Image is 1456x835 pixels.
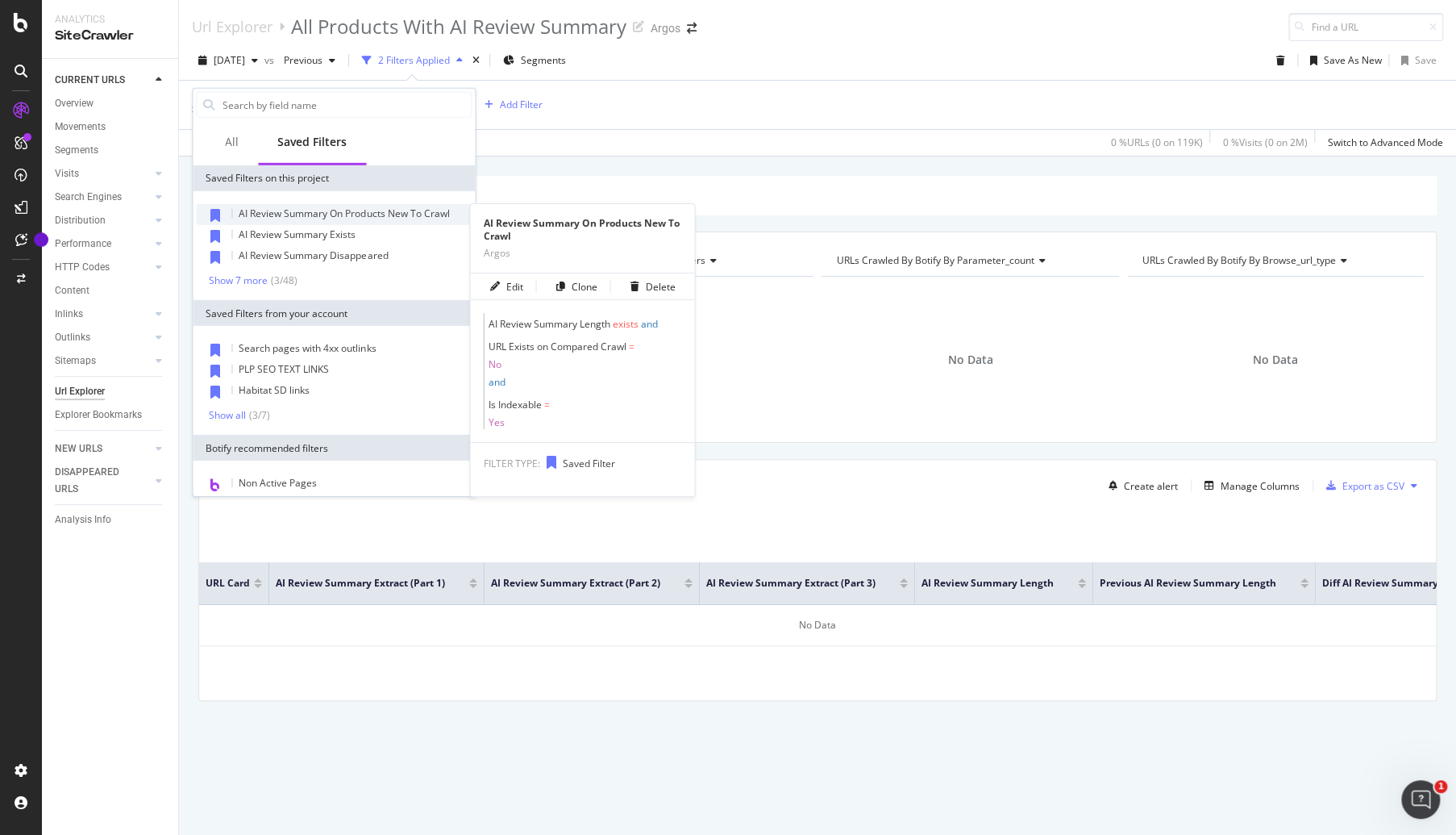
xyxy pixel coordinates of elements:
[543,398,549,411] span: =
[239,207,449,220] span: AI Review Summary On Products New To Crawl
[55,306,83,323] div: Inlinks
[488,317,609,331] span: AI Review Summary Length
[55,189,122,206] div: Search Engines
[921,576,1054,591] span: AI Review Summary Length
[277,134,347,150] div: Saved Filters
[706,576,876,591] span: AI Review Summary Extract (Part 3)
[488,340,626,353] span: URL Exists on Compared Crawl
[1124,479,1178,493] div: Create alert
[1288,13,1443,41] input: Find a URL
[277,48,342,73] button: Previous
[1223,136,1308,149] div: 0 % Visits ( 0 on 2M )
[488,398,541,411] span: Is Indexable
[55,383,105,400] div: Url Explorer
[651,20,680,36] div: Argos
[291,13,626,40] div: All Products With AI Review Summary
[55,353,151,369] a: Sitemaps
[55,440,151,457] a: NEW URLS
[1415,53,1437,67] div: Save
[55,119,167,136] a: Movements
[1221,479,1300,493] div: Manage Columns
[500,98,543,111] div: Add Filter
[239,476,317,490] span: Non Active Pages
[55,27,165,45] div: SiteCrawler
[483,457,539,470] span: FILTER TYPE:
[505,280,522,294] div: Edit
[55,212,106,229] div: Distribution
[1401,780,1440,819] iframe: Intercom live chat
[55,282,89,299] div: Content
[1139,248,1410,273] h4: URLs Crawled By Botify By browse_url_type
[55,189,151,206] a: Search Engines
[549,273,597,299] button: Clone
[55,236,151,253] a: Performance
[55,72,151,89] a: CURRENT URLS
[221,93,471,117] input: Search by field name
[1434,780,1447,793] span: 1
[55,95,167,112] a: Overview
[225,134,239,150] div: All
[276,576,445,591] span: AI Review Summary Extract (Part 1)
[192,48,264,73] button: [DATE]
[239,228,356,241] span: AI Review Summary Exists
[1328,136,1443,149] div: Switch to Advanced Mode
[55,72,125,89] div: CURRENT URLS
[55,329,90,346] div: Outlinks
[1253,352,1298,368] span: No Data
[55,165,151,182] a: Visits
[239,341,376,355] span: Search pages with 4xx outlinks
[623,273,675,299] button: Delete
[246,408,270,422] div: ( 3 / 7 )
[264,53,277,67] span: vs
[612,317,638,331] span: exists
[193,435,475,461] div: Botify recommended filters
[469,52,483,69] div: times
[206,576,250,591] span: URL Card
[55,259,110,276] div: HTTP Codes
[1342,479,1404,493] div: Export as CSV
[55,511,111,528] div: Analysis Info
[55,165,79,182] div: Visits
[193,165,475,191] div: Saved Filters on this project
[834,248,1104,273] h4: URLs Crawled By Botify By parameter_count
[55,407,167,424] a: Explorer Bookmarks
[192,18,272,35] a: Url Explorer
[239,248,388,262] span: AI Review Summary Disappeared
[488,358,681,371] span: No
[55,464,136,498] div: DISAPPEARED URLS
[1100,576,1276,591] span: Previous AI Review Summary Length
[55,95,94,112] div: Overview
[239,383,310,397] span: Habitat SD links
[209,274,268,286] div: Show 7 more
[55,236,111,253] div: Performance
[268,273,297,287] div: ( 3 / 48 )
[470,246,694,260] div: Argos
[55,440,102,457] div: NEW URLS
[239,362,329,376] span: PLP SEO TEXT LINKS
[491,576,660,591] span: AI Review Summary Extract (Part 2)
[277,53,322,67] span: Previous
[645,280,675,294] div: Delete
[1111,136,1203,149] div: 0 % URLs ( 0 on 119K )
[488,375,505,389] span: and
[55,329,151,346] a: Outlinks
[640,317,657,331] span: and
[521,53,566,67] span: Segments
[55,142,167,159] a: Segments
[55,464,151,498] a: DISAPPEARED URLS
[947,352,992,368] span: No Data
[571,280,597,294] div: Clone
[478,95,543,115] button: Add Filter
[1395,48,1437,73] button: Save
[378,53,450,67] div: 2 Filters Applied
[55,511,167,528] a: Analysis Info
[497,48,572,73] button: Segments
[1320,473,1404,499] button: Export as CSV
[55,353,96,369] div: Sitemaps
[532,253,705,267] span: URLs Crawled By Botify By parameters
[1321,130,1443,156] button: Switch to Advanced Mode
[55,142,98,159] div: Segments
[1324,53,1382,67] div: Save As New
[356,48,469,73] button: 2 Filters Applied
[488,416,681,429] span: Yes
